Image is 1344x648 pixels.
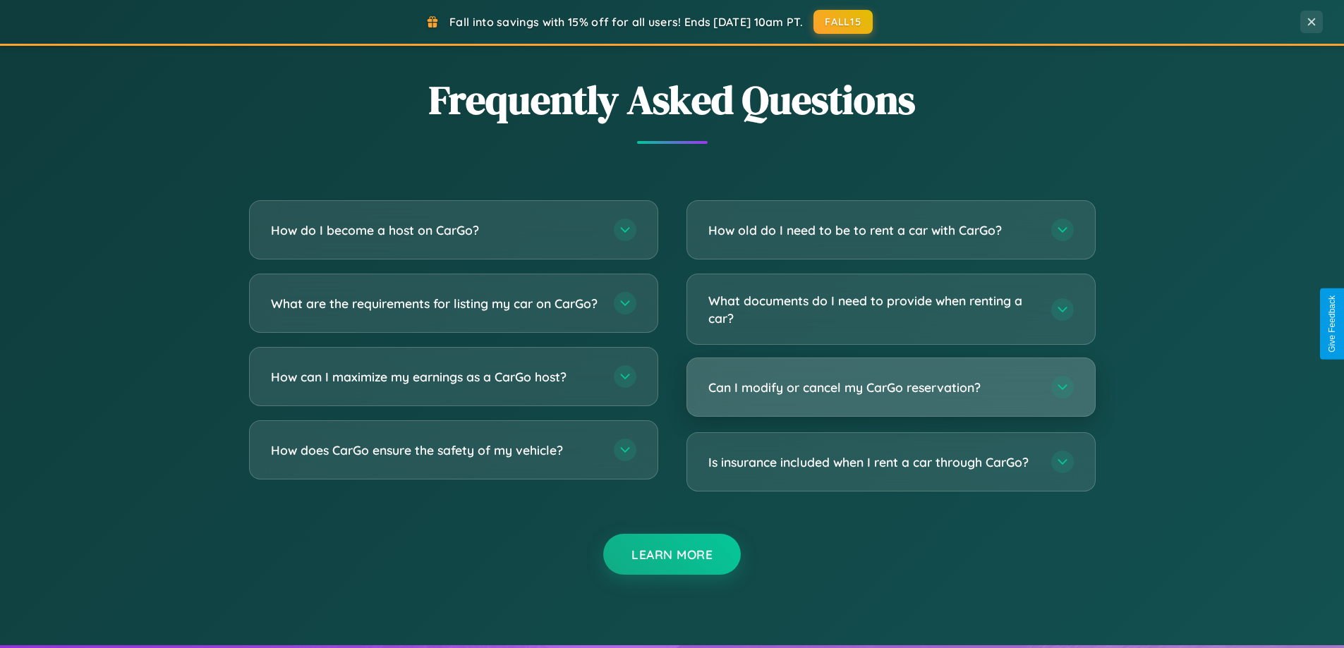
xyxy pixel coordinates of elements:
h3: How do I become a host on CarGo? [271,221,600,239]
h3: How old do I need to be to rent a car with CarGo? [708,221,1037,239]
div: Give Feedback [1327,295,1337,353]
h3: How does CarGo ensure the safety of my vehicle? [271,441,600,459]
h3: What documents do I need to provide when renting a car? [708,292,1037,326]
h3: How can I maximize my earnings as a CarGo host? [271,368,600,386]
button: Learn More [603,534,741,575]
h3: Can I modify or cancel my CarGo reservation? [708,379,1037,396]
span: Fall into savings with 15% off for all users! Ends [DATE] 10am PT. [449,15,803,29]
h3: Is insurance included when I rent a car through CarGo? [708,453,1037,471]
h2: Frequently Asked Questions [249,73,1096,127]
button: FALL15 [813,10,873,34]
h3: What are the requirements for listing my car on CarGo? [271,295,600,312]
